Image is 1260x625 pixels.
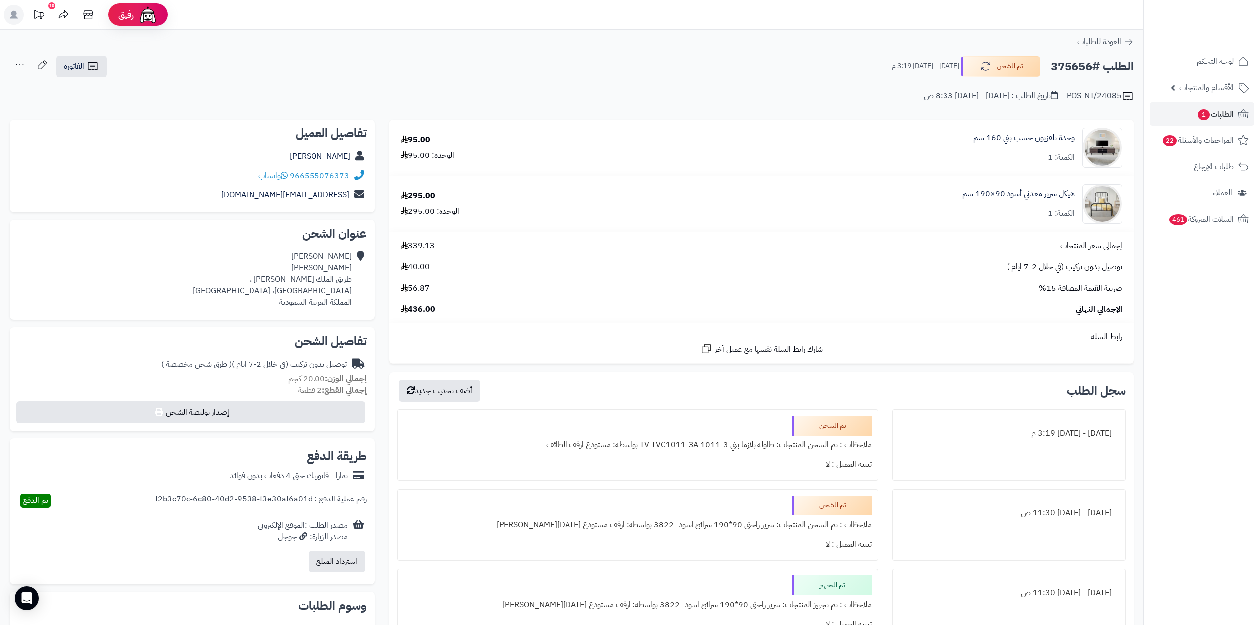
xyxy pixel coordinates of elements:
[1083,128,1122,168] img: 1750491430-220601011445-90x90.jpg
[138,5,158,25] img: ai-face.png
[792,416,872,436] div: تم الشحن
[1194,160,1234,174] span: طلبات الإرجاع
[309,551,365,572] button: استرداد المبلغ
[155,494,367,508] div: رقم عملية الدفع : f2b3c70c-6c80-40d2-9538-f3e30af6a01d
[1150,155,1254,179] a: طلبات الإرجاع
[401,304,435,315] span: 436.00
[1048,152,1075,163] div: الكمية: 1
[290,150,350,162] a: [PERSON_NAME]
[1168,212,1234,226] span: السلات المتروكة
[221,189,349,201] a: [EMAIL_ADDRESS][DOMAIN_NAME]
[1150,102,1254,126] a: الطلبات1
[307,450,367,462] h2: طريقة الدفع
[899,503,1119,523] div: [DATE] - [DATE] 11:30 ص
[1060,240,1122,251] span: إجمالي سعر المنتجات
[258,520,348,543] div: مصدر الطلب :الموقع الإلكتروني
[1213,186,1232,200] span: العملاء
[401,190,435,202] div: 295.00
[1077,36,1134,48] a: العودة للطلبات
[288,373,367,385] small: 20.00 كجم
[404,595,872,615] div: ملاحظات : تم تجهيز المنتجات: سرير راحتى 90*190 شرائح اسود -3822 بواسطة: ارفف مستودع [DATE][PERSON...
[161,358,232,370] span: ( طرق شحن مخصصة )
[1076,304,1122,315] span: الإجمالي النهائي
[892,62,959,71] small: [DATE] - [DATE] 3:19 م
[322,384,367,396] strong: إجمالي القطع:
[1007,261,1122,273] span: توصيل بدون تركيب (في خلال 2-7 ايام )
[401,134,430,146] div: 95.00
[18,335,367,347] h2: تفاصيل الشحن
[161,359,347,370] div: توصيل بدون تركيب (في خلال 2-7 ايام )
[56,56,107,77] a: الفاتورة
[401,150,454,161] div: الوحدة: 95.00
[118,9,134,21] span: رفيق
[401,206,459,217] div: الوحدة: 295.00
[399,380,480,402] button: أضف تحديث جديد
[1150,181,1254,205] a: العملاء
[401,261,430,273] span: 40.00
[1048,208,1075,219] div: الكمية: 1
[404,515,872,535] div: ملاحظات : تم الشحن المنتجات: سرير راحتى 90*190 شرائح اسود -3822 بواسطة: ارفف مستودع [DATE][PERSON...
[899,424,1119,443] div: [DATE] - [DATE] 3:19 م
[15,586,39,610] div: Open Intercom Messenger
[792,496,872,515] div: تم الشحن
[404,436,872,455] div: ملاحظات : تم الشحن المنتجات: طاولة بلازما بني 3-1011 TV TVC1011-3A بواسطة: مستودع ارفف الطائف
[1150,50,1254,73] a: لوحة التحكم
[962,188,1075,200] a: هيكل سرير معدني أسود 90×190 سم
[258,170,288,182] a: واتساب
[1039,283,1122,294] span: ضريبة القيمة المضافة 15%
[23,495,48,506] span: تم الدفع
[230,470,348,482] div: تمارا - فاتورتك حتى 4 دفعات بدون فوائد
[1083,184,1122,224] img: 1754548425-110101010022-90x90.jpg
[924,90,1058,102] div: تاريخ الطلب : [DATE] - [DATE] 8:33 ص
[1197,55,1234,68] span: لوحة التحكم
[325,373,367,385] strong: إجمالي الوزن:
[404,535,872,554] div: تنبيه العميل : لا
[899,583,1119,603] div: [DATE] - [DATE] 11:30 ص
[16,401,365,423] button: إصدار بوليصة الشحن
[1162,133,1234,147] span: المراجعات والأسئلة
[64,61,84,72] span: الفاتورة
[193,251,352,308] div: [PERSON_NAME] [PERSON_NAME] طريق الملك [PERSON_NAME] ، [GEOGRAPHIC_DATA]، [GEOGRAPHIC_DATA] الممل...
[401,240,435,251] span: 339.13
[1077,36,1121,48] span: العودة للطلبات
[48,2,55,9] div: 10
[1051,57,1134,77] h2: الطلب #375656
[961,56,1040,77] button: تم الشحن
[1150,128,1254,152] a: المراجعات والأسئلة22
[298,384,367,396] small: 2 قطعة
[1067,90,1134,102] div: POS-NT/24085
[18,228,367,240] h2: عنوان الشحن
[258,531,348,543] div: مصدر الزيارة: جوجل
[26,5,51,27] a: تحديثات المنصة
[700,343,823,355] a: شارك رابط السلة نفسها مع عميل آخر
[401,283,430,294] span: 56.87
[1197,107,1234,121] span: الطلبات
[1163,135,1177,146] span: 22
[1198,109,1210,120] span: 1
[1169,214,1187,225] span: 461
[792,575,872,595] div: تم التجهيز
[1179,81,1234,95] span: الأقسام والمنتجات
[404,455,872,474] div: تنبيه العميل : لا
[1150,207,1254,231] a: السلات المتروكة461
[1067,385,1126,397] h3: سجل الطلب
[18,127,367,139] h2: تفاصيل العميل
[393,331,1130,343] div: رابط السلة
[715,344,823,355] span: شارك رابط السلة نفسها مع عميل آخر
[973,132,1075,144] a: وحدة تلفزيون خشب بني 160 سم
[18,600,367,612] h2: وسوم الطلبات
[290,170,349,182] a: 966555076373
